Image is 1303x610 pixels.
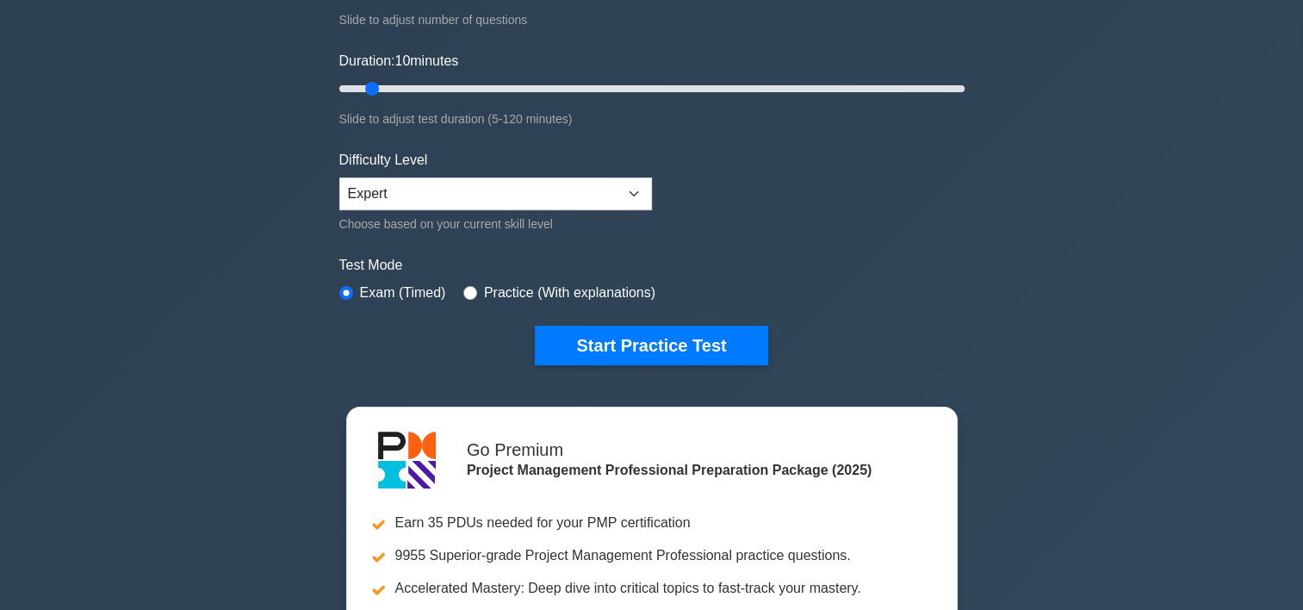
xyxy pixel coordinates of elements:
label: Exam (Timed) [360,283,446,303]
div: Slide to adjust test duration (5-120 minutes) [339,109,965,129]
span: 10 [394,53,410,68]
label: Difficulty Level [339,150,428,171]
label: Duration: minutes [339,51,459,72]
label: Test Mode [339,255,965,276]
label: Practice (With explanations) [484,283,655,303]
button: Start Practice Test [535,326,767,365]
div: Slide to adjust number of questions [339,9,965,30]
div: Choose based on your current skill level [339,214,652,234]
